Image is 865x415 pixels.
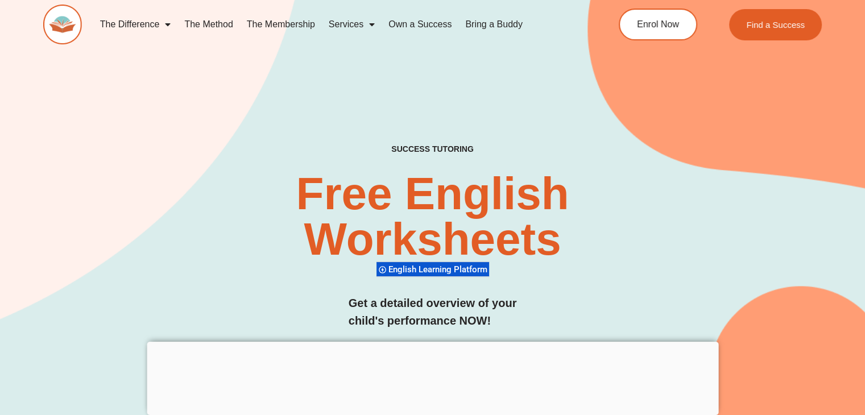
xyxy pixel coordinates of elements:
a: The Method [177,11,239,38]
iframe: Chat Widget [676,287,865,415]
a: The Membership [240,11,322,38]
iframe: Advertisement [147,342,718,412]
span: Enrol Now [637,20,679,29]
div: English Learning Platform [376,262,489,277]
a: Enrol Now [619,9,697,40]
nav: Menu [93,11,574,38]
a: Services [322,11,382,38]
h3: Get a detailed overview of your child's performance NOW! [349,294,517,330]
a: Bring a Buddy [458,11,529,38]
a: Find a Success [729,9,822,40]
span: Find a Success [746,20,805,29]
a: The Difference [93,11,178,38]
h4: SUCCESS TUTORING​ [317,144,548,154]
a: Own a Success [382,11,458,38]
h2: Free English Worksheets​ [176,171,689,262]
span: English Learning Platform [388,264,491,275]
